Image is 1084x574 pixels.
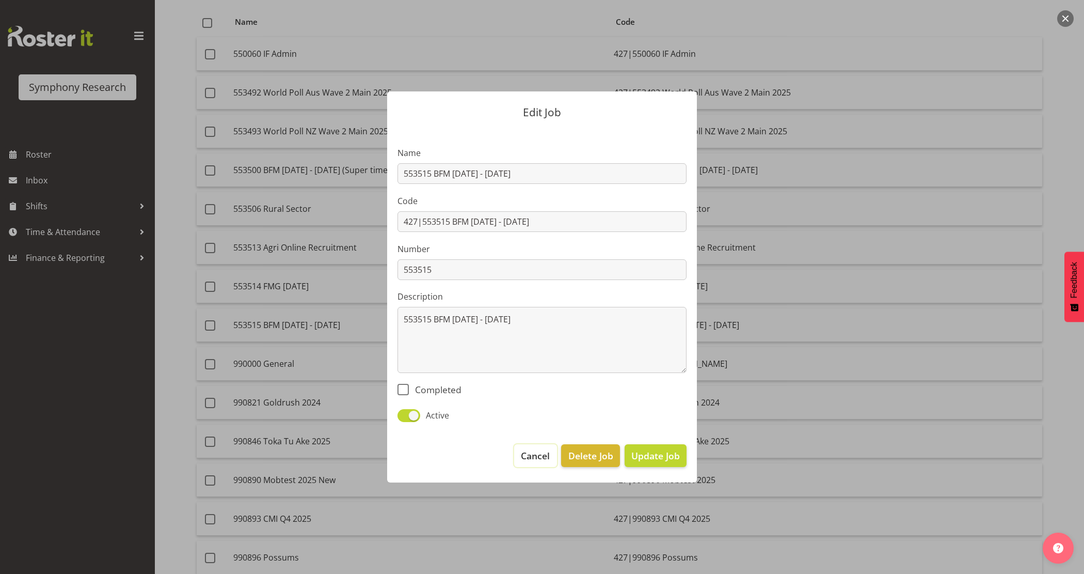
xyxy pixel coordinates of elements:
[631,449,680,462] span: Update Job
[397,163,687,184] input: Job Name
[397,107,687,118] p: Edit Job
[514,444,556,467] button: Cancel
[397,290,687,303] label: Description
[397,259,687,280] input: Job Number
[397,211,687,232] input: Job Code
[521,449,550,462] span: Cancel
[397,195,687,207] label: Code
[1070,262,1079,298] span: Feedback
[397,147,687,159] label: Name
[409,384,461,395] span: Completed
[568,449,613,462] span: Delete Job
[1053,543,1063,553] img: help-xxl-2.png
[625,444,687,467] button: Update Job
[420,409,449,422] span: Active
[561,444,619,467] button: Delete Job
[1064,252,1084,322] button: Feedback - Show survey
[397,243,687,255] label: Number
